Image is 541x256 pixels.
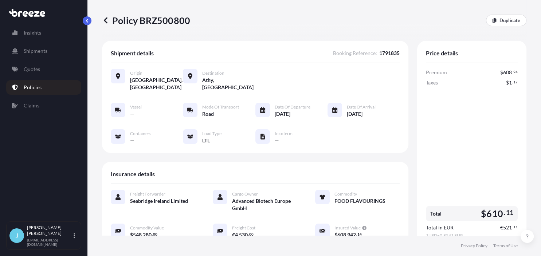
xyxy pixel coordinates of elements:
span: . [512,226,513,228]
span: 610 [486,209,503,218]
span: $ [500,70,503,75]
p: Policy BRZ500800 [102,15,190,26]
span: Date of Arrival [347,104,376,110]
span: 608 [503,70,512,75]
span: 280 [143,232,152,237]
span: 94 [513,71,518,73]
span: — [275,137,279,144]
span: Destination [202,70,224,76]
p: Claims [24,102,39,109]
span: [DATE] [347,110,362,118]
span: Booking Reference : [333,50,377,57]
span: Mode of Transport [202,104,239,110]
span: 17 [513,81,518,83]
span: . [356,233,357,236]
span: Premium [426,69,447,76]
span: Freight Forwarder [130,191,165,197]
p: Shipments [24,47,47,55]
span: , [346,232,347,237]
span: 00 [249,233,254,236]
span: . [512,71,513,73]
p: Duplicate [499,17,520,24]
span: [GEOGRAPHIC_DATA], [GEOGRAPHIC_DATA] [130,76,183,91]
span: Advanced Biotech Europe GmbH [232,197,297,212]
span: Athy, [GEOGRAPHIC_DATA] [202,76,255,91]
span: $ [334,232,337,237]
span: € [232,232,235,237]
span: Origin [130,70,142,76]
a: Shipments [6,44,81,58]
span: 548 [133,232,142,237]
span: FOOD FLAVOURINGS [334,197,385,205]
span: . [248,233,249,236]
span: Shipment details [111,50,154,57]
a: Privacy Policy [461,243,487,249]
span: Cargo Owner [232,191,258,197]
span: 521 [503,225,512,230]
span: LTL [202,137,210,144]
span: Total in EUR [426,224,454,231]
span: 00 [153,233,157,236]
a: Policies [6,80,81,95]
span: Insurance details [111,170,155,178]
span: € [500,225,503,230]
span: Freight Cost [232,225,255,231]
p: [EMAIL_ADDRESS][DOMAIN_NAME] [27,238,72,247]
span: 942 [347,232,356,237]
a: Quotes [6,62,81,76]
span: Price details [426,50,458,57]
p: Policies [24,84,42,91]
a: Claims [6,98,81,113]
span: Load Type [202,131,222,137]
span: Containers [130,131,151,137]
a: Insights [6,25,81,40]
span: Seabridge Ireland Limited [130,197,188,205]
span: . [152,233,153,236]
span: — [130,137,134,144]
p: [PERSON_NAME] [PERSON_NAME] [27,225,72,236]
p: Insights [24,29,41,36]
span: 1791835 [379,50,400,57]
span: Insured Value [334,225,361,231]
span: Date of Departure [275,104,310,110]
span: Road [202,110,214,118]
span: 11 [506,210,513,215]
span: $ [130,232,133,237]
span: , [238,232,239,237]
span: Commodity Value [130,225,164,231]
span: . [504,210,505,215]
span: 14 [357,233,362,236]
span: , [142,232,143,237]
span: — [130,110,134,118]
span: $ [506,80,509,85]
a: Duplicate [486,15,526,26]
span: 530 [239,232,248,237]
span: Total [430,210,442,217]
span: [DATE] [275,110,290,118]
span: Taxes [426,79,438,86]
p: Quotes [24,66,40,73]
span: Incoterm [275,131,293,137]
span: 1 [509,80,512,85]
span: $ [481,209,486,218]
span: . [512,81,513,83]
span: 608 [337,232,346,237]
span: J [15,232,18,239]
span: 1 USD = 0.8541 EUR [426,233,518,239]
a: Terms of Use [493,243,518,249]
span: 11 [513,226,518,228]
span: Commodity [334,191,357,197]
span: 4 [235,232,238,237]
span: Vessel [130,104,142,110]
